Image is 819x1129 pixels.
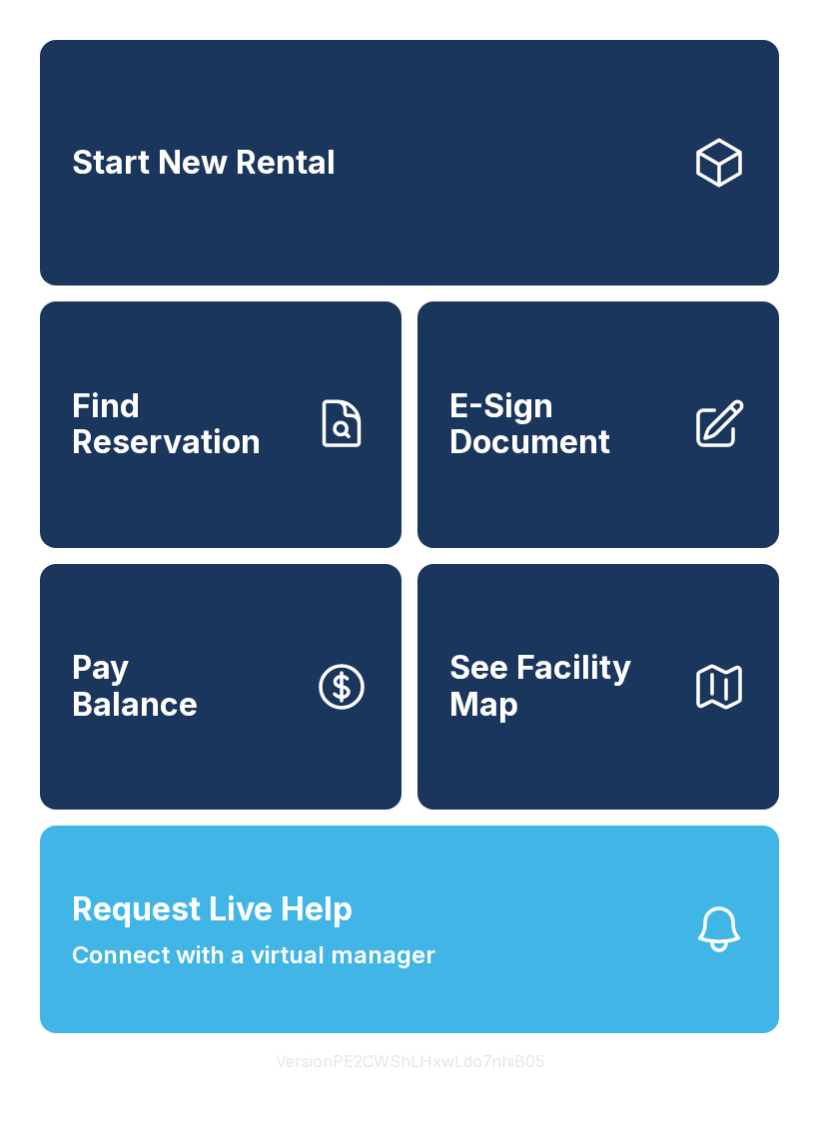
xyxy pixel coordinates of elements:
span: Request Live Help [72,885,353,933]
a: PayBalance [40,564,402,810]
a: Start New Rental [40,40,779,285]
a: E-Sign Document [417,301,779,547]
a: Find Reservation [40,301,402,547]
span: See Facility Map [449,650,675,723]
span: Pay Balance [72,650,198,723]
button: VersionPE2CWShLHxwLdo7nhiB05 [260,1033,560,1089]
span: Find Reservation [72,388,298,461]
span: E-Sign Document [449,388,675,461]
button: See Facility Map [417,564,779,810]
span: Connect with a virtual manager [72,937,435,973]
span: Start New Rental [72,145,336,182]
button: Request Live HelpConnect with a virtual manager [40,826,779,1033]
